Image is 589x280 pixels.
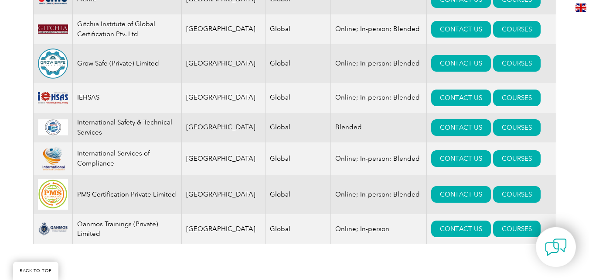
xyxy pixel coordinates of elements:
[493,21,541,38] a: COURSES
[181,142,266,175] td: [GEOGRAPHIC_DATA]
[181,113,266,142] td: [GEOGRAPHIC_DATA]
[493,186,541,203] a: COURSES
[493,90,541,106] a: COURSES
[331,83,427,113] td: Online; In-person; Blended
[266,44,331,83] td: Global
[431,186,491,203] a: CONTACT US
[181,175,266,214] td: [GEOGRAPHIC_DATA]
[38,90,68,106] img: d1ae17d9-8e6d-ee11-9ae6-000d3ae1a86f-logo.png
[72,83,181,113] td: IEHSAS
[493,150,541,167] a: COURSES
[72,113,181,142] td: International Safety & Technical Services
[38,48,68,79] img: 135759db-fb26-f011-8c4d-00224895b3bc-logo.png
[431,55,491,72] a: CONTACT US
[266,14,331,44] td: Global
[38,147,68,171] img: 6b4695af-5fa9-ee11-be37-00224893a058-logo.png
[181,14,266,44] td: [GEOGRAPHIC_DATA]
[431,150,491,167] a: CONTACT US
[331,44,427,83] td: Online; In-person; Blended
[38,179,68,210] img: 865840a4-dc40-ee11-bdf4-000d3ae1ac14-logo.jpg
[575,3,586,12] img: en
[38,119,68,136] img: 0d58a1d0-3c89-ec11-8d20-0022481579a4-logo.png
[266,142,331,175] td: Global
[331,113,427,142] td: Blended
[72,175,181,214] td: PMS Certification Private Limited
[331,214,427,244] td: Online; In-person
[72,214,181,244] td: Qanmos Trainings (Private) Limited
[493,119,541,136] a: COURSES
[181,214,266,244] td: [GEOGRAPHIC_DATA]
[431,119,491,136] a: CONTACT US
[331,14,427,44] td: Online; In-person; Blended
[331,175,427,214] td: Online; In-person; Blended
[431,90,491,106] a: CONTACT US
[493,55,541,72] a: COURSES
[493,221,541,237] a: COURSES
[331,142,427,175] td: Online; In-person; Blended
[38,222,68,236] img: aba66f9e-23f8-ef11-bae2-000d3ad176a3-logo.png
[38,24,68,34] img: c8bed0e6-59d5-ee11-904c-002248931104-logo.png
[13,262,58,280] a: BACK TO TOP
[431,21,491,38] a: CONTACT US
[72,14,181,44] td: Gitchia Institute of Global Certification Ptv. Ltd
[72,44,181,83] td: Grow Safe (Private) Limited
[181,83,266,113] td: [GEOGRAPHIC_DATA]
[266,214,331,244] td: Global
[266,113,331,142] td: Global
[72,142,181,175] td: International Services of Compliance
[266,83,331,113] td: Global
[545,236,567,258] img: contact-chat.png
[266,175,331,214] td: Global
[181,44,266,83] td: [GEOGRAPHIC_DATA]
[431,221,491,237] a: CONTACT US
